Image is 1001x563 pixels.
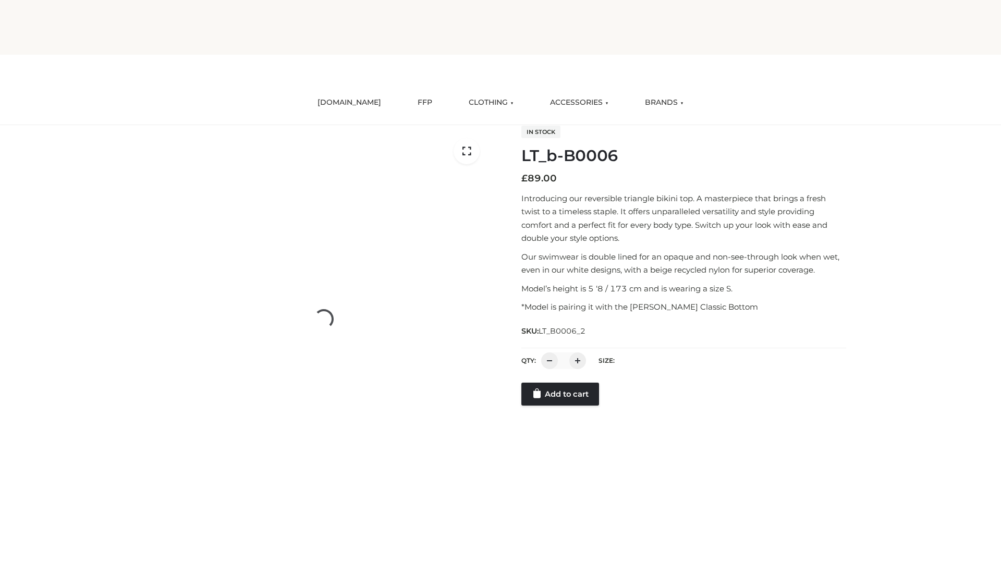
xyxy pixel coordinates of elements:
p: Model’s height is 5 ‘8 / 173 cm and is wearing a size S. [521,282,846,296]
span: LT_B0006_2 [539,326,585,336]
a: CLOTHING [461,91,521,114]
p: Our swimwear is double lined for an opaque and non-see-through look when wet, even in our white d... [521,250,846,277]
p: *Model is pairing it with the [PERSON_NAME] Classic Bottom [521,300,846,314]
a: FFP [410,91,440,114]
a: ACCESSORIES [542,91,616,114]
bdi: 89.00 [521,173,557,184]
label: QTY: [521,357,536,364]
p: Introducing our reversible triangle bikini top. A masterpiece that brings a fresh twist to a time... [521,192,846,245]
span: £ [521,173,528,184]
a: BRANDS [637,91,691,114]
span: SKU: [521,325,587,337]
h1: LT_b-B0006 [521,146,846,165]
a: [DOMAIN_NAME] [310,91,389,114]
a: Add to cart [521,383,599,406]
span: In stock [521,126,560,138]
label: Size: [599,357,615,364]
